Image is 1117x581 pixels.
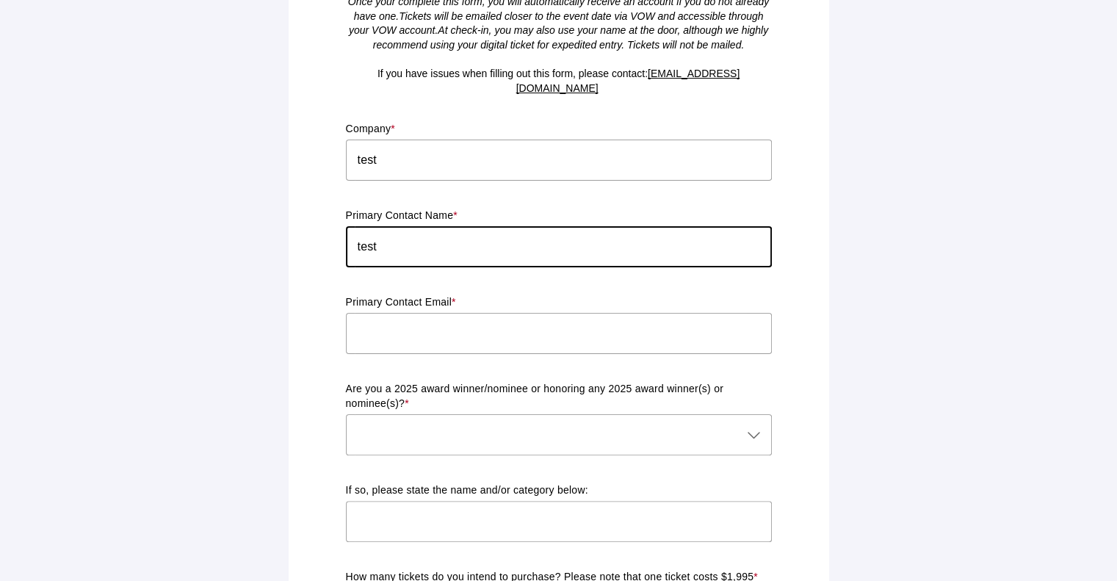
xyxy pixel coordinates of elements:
[346,122,772,137] p: Company
[346,483,772,498] p: If so, please state the name and/or category below:
[516,68,740,94] a: [EMAIL_ADDRESS][DOMAIN_NAME]
[349,10,768,51] em: At check-in, you may also use your name at the door, although we highly recommend using your digi...
[346,295,772,310] p: Primary Contact Email
[377,68,740,94] span: If you have issues when filling out this form, please contact
[346,209,772,223] p: Primary Contact Name
[346,382,772,411] p: Are you a 2025 award winner/nominee or honoring any 2025 award winner(s) or nominee(s)?
[349,10,764,37] span: Tickets will be emailed closer to the event date via VOW and accessible through your VOW account.
[645,68,648,79] span: :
